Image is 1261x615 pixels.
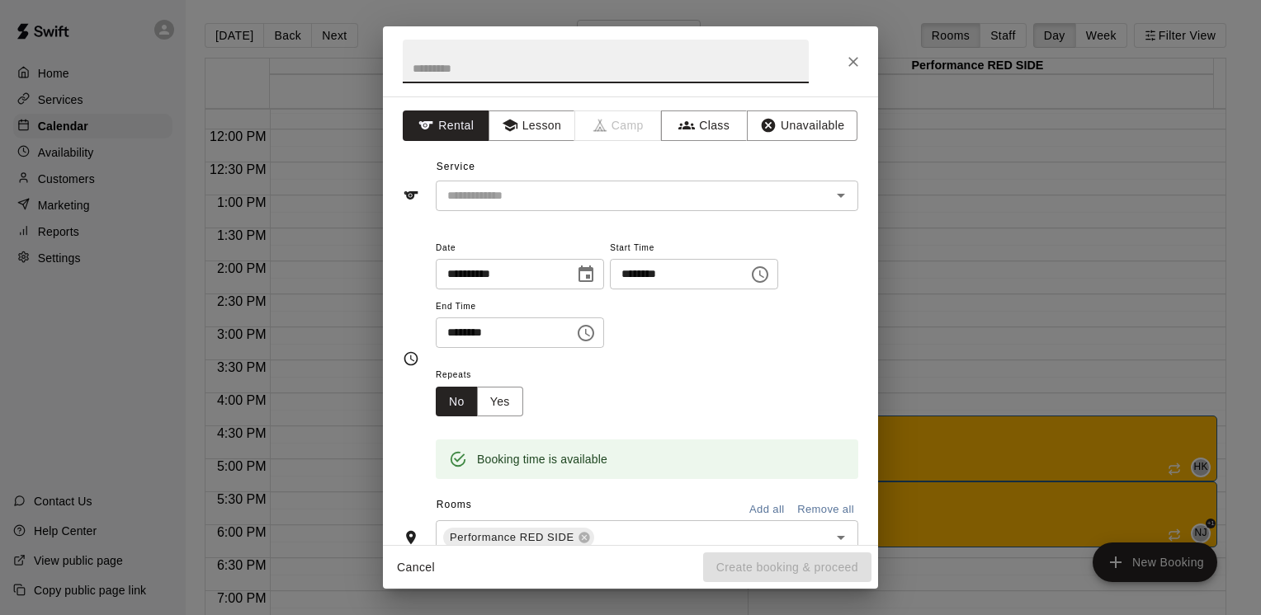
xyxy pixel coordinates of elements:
button: Unavailable [747,110,857,141]
button: Open [829,526,852,549]
span: Rooms [437,499,472,510]
button: Choose date, selected date is Oct 24, 2025 [569,258,602,291]
div: Booking time is available [477,444,607,474]
button: Open [829,184,852,207]
span: Date [436,237,604,260]
button: Yes [477,387,523,417]
span: End Time [436,296,604,318]
button: Rental [403,110,489,141]
div: Performance RED SIDE [443,528,594,547]
span: Camps can only be created in the Services page [575,110,662,141]
span: Start Time [610,237,778,260]
svg: Rooms [403,529,419,546]
button: Close [838,47,868,77]
button: Class [661,110,748,141]
button: Lesson [489,110,575,141]
button: Remove all [793,497,858,523]
svg: Service [403,187,419,204]
svg: Timing [403,350,419,367]
span: Repeats [436,364,536,387]
button: Choose time, selected time is 2:00 PM [569,317,602,350]
button: Cancel [390,552,442,583]
button: No [436,387,478,417]
div: outlined button group [436,387,523,417]
button: Add all [740,497,793,523]
span: Performance RED SIDE [443,529,581,546]
button: Choose time, selected time is 1:30 PM [744,258,777,291]
span: Service [437,161,475,172]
